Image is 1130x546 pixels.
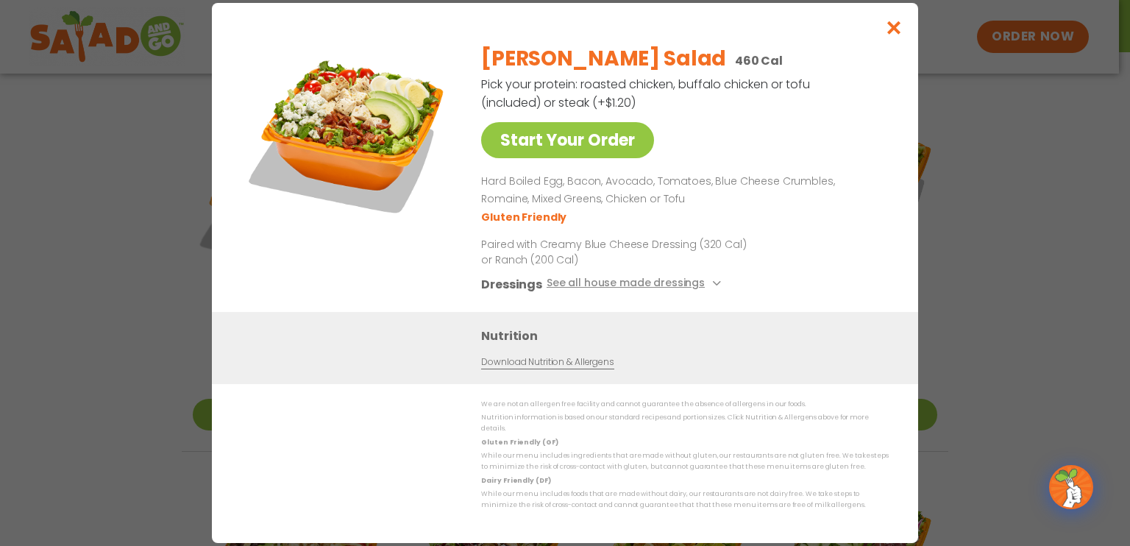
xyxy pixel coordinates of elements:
p: We are not an allergen free facility and cannot guarantee the absence of allergens in our foods. [481,399,889,410]
p: Paired with Creamy Blue Cheese Dressing (320 Cal) or Ranch (200 Cal) [481,237,753,268]
p: Hard Boiled Egg, Bacon, Avocado, Tomatoes, Blue Cheese Crumbles, Romaine, Mixed Greens, Chicken o... [481,173,883,208]
h3: Nutrition [481,327,896,345]
h3: Dressings [481,275,542,294]
a: Download Nutrition & Allergens [481,355,614,369]
strong: Dairy Friendly (DF) [481,476,550,485]
li: Gluten Friendly [481,210,569,225]
p: 460 Cal [735,52,783,70]
h2: [PERSON_NAME] Salad [481,43,726,74]
strong: Gluten Friendly (GF) [481,438,558,447]
p: Pick your protein: roasted chicken, buffalo chicken or tofu (included) or steak (+$1.20) [481,75,812,112]
p: While our menu includes ingredients that are made without gluten, our restaurants are not gluten ... [481,450,889,473]
p: While our menu includes foods that are made without dairy, our restaurants are not dairy free. We... [481,489,889,511]
a: Start Your Order [481,122,654,158]
button: Close modal [870,3,918,52]
img: Featured product photo for Cobb Salad [245,32,451,238]
img: wpChatIcon [1051,467,1092,508]
p: Nutrition information is based on our standard recipes and portion sizes. Click Nutrition & Aller... [481,412,889,435]
button: See all house made dressings [547,275,725,294]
